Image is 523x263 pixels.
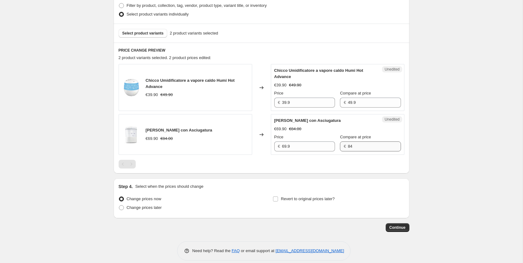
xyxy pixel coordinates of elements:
span: Revert to original prices later? [281,196,335,201]
span: Price [274,91,284,95]
span: Select product variants [122,31,164,36]
span: [PERSON_NAME] con Asciugatura [274,118,341,123]
h6: PRICE CHANGE PREVIEW [119,48,404,53]
span: Unedited [384,67,399,72]
span: € [278,100,280,105]
strike: €84.00 [289,126,301,132]
span: Compare at price [340,135,371,139]
strike: €49.90 [160,92,173,98]
span: Compare at price [340,91,371,95]
img: 8058664129577_80x.jpg [122,125,141,144]
a: [EMAIL_ADDRESS][DOMAIN_NAME] [276,248,344,253]
nav: Pagination [119,160,136,168]
button: Select product variants [119,29,167,38]
img: 8058664096985_80x.jpg [122,78,141,97]
span: [PERSON_NAME] con Asciugatura [146,128,212,132]
span: Chicco Umidificatore a vapore caldo Humi Hot Advance [274,68,363,79]
div: €39.90 [146,92,158,98]
span: Filter by product, collection, tag, vendor, product type, variant title, or inventory [127,3,267,8]
button: Continue [386,223,409,232]
strike: €84.00 [160,136,173,142]
h2: Step 4. [119,183,133,190]
span: Change prices now [127,196,161,201]
span: Continue [389,225,406,230]
span: Need help? Read the [192,248,232,253]
strike: €49.90 [289,82,301,88]
a: FAQ [232,248,240,253]
span: Price [274,135,284,139]
div: €39.90 [274,82,287,88]
span: € [344,144,346,149]
p: Select when the prices should change [135,183,203,190]
span: € [278,144,280,149]
span: or email support at [240,248,276,253]
span: 2 product variants selected. 2 product prices edited: [119,55,211,60]
span: Chicco Umidificatore a vapore caldo Humi Hot Advance [146,78,235,89]
span: € [344,100,346,105]
span: Change prices later [127,205,162,210]
span: Select product variants individually [127,12,189,16]
div: €69.90 [274,126,287,132]
span: Unedited [384,117,399,122]
div: €69.90 [146,136,158,142]
span: 2 product variants selected [170,30,218,36]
